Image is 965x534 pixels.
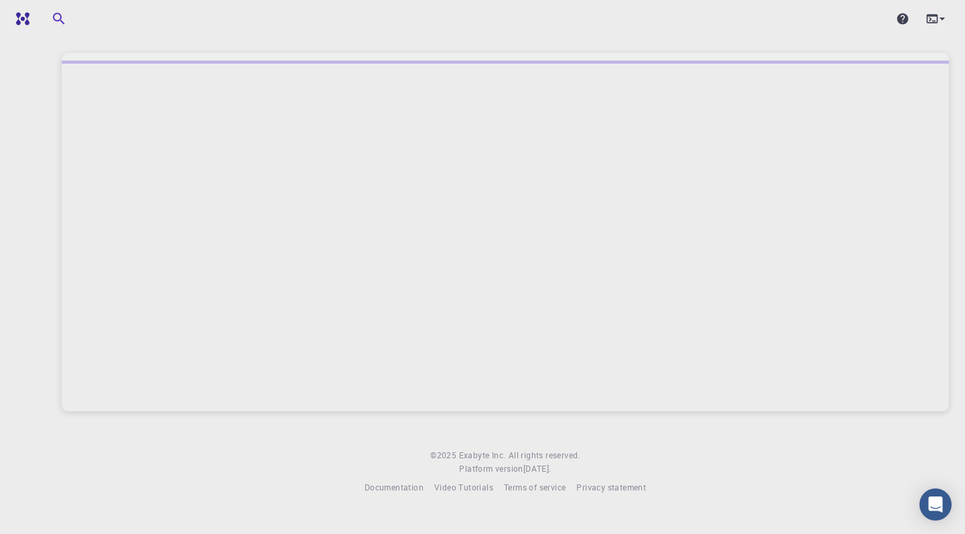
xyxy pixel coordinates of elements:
span: All rights reserved. [509,449,580,462]
div: Open Intercom Messenger [919,488,952,521]
a: Documentation [365,481,424,494]
span: Video Tutorials [434,482,493,492]
a: [DATE]. [523,462,552,476]
a: Exabyte Inc. [459,449,506,462]
span: Documentation [365,482,424,492]
span: [DATE] . [523,463,552,474]
span: Terms of service [504,482,566,492]
a: Terms of service [504,481,566,494]
a: Video Tutorials [434,481,493,494]
span: Platform version [459,462,523,476]
span: Privacy statement [576,482,646,492]
a: Privacy statement [576,481,646,494]
img: logo [11,12,29,25]
span: Exabyte Inc. [459,450,506,460]
span: © 2025 [430,449,458,462]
